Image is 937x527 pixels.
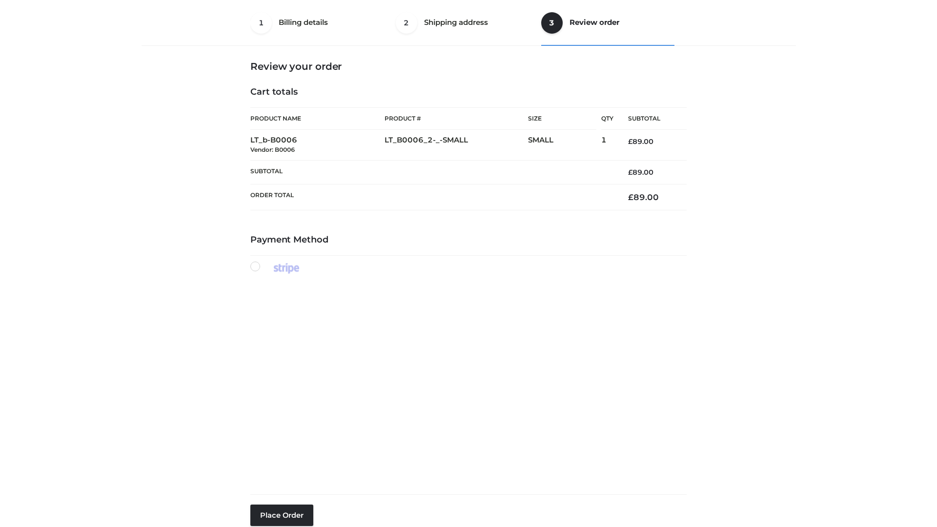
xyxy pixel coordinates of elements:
td: 1 [601,130,613,161]
th: Product Name [250,107,385,130]
h4: Payment Method [250,235,687,245]
bdi: 89.00 [628,192,659,202]
th: Product # [385,107,528,130]
h3: Review your order [250,61,687,72]
th: Subtotal [613,108,687,130]
bdi: 89.00 [628,137,653,146]
th: Order Total [250,184,613,210]
th: Size [528,108,596,130]
td: LT_b-B0006 [250,130,385,161]
td: SMALL [528,130,601,161]
bdi: 89.00 [628,168,653,177]
th: Subtotal [250,160,613,184]
span: £ [628,168,632,177]
iframe: Secure payment input frame [248,272,685,486]
small: Vendor: B0006 [250,146,295,153]
th: Qty [601,107,613,130]
span: £ [628,137,632,146]
h4: Cart totals [250,87,687,98]
td: LT_B0006_2-_-SMALL [385,130,528,161]
span: £ [628,192,633,202]
button: Place order [250,505,313,526]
